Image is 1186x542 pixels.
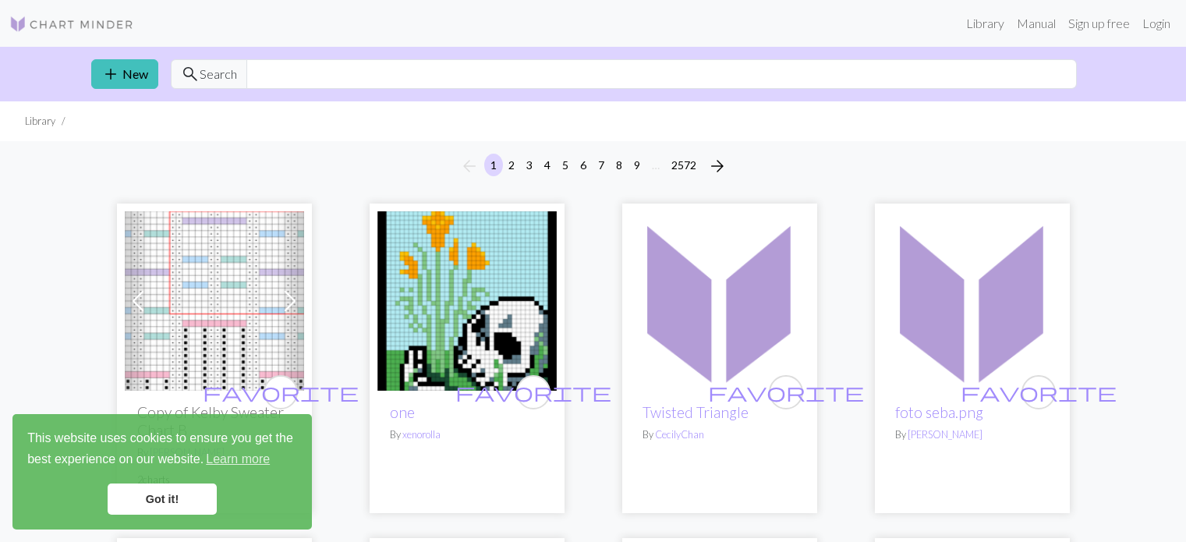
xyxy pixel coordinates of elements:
[12,414,312,530] div: cookieconsent
[377,211,557,391] img: the poet
[574,154,593,176] button: 6
[200,65,237,83] span: Search
[702,154,733,179] button: Next
[101,63,120,85] span: add
[1021,375,1056,409] button: favourite
[181,63,200,85] span: search
[1062,8,1136,39] a: Sign up free
[455,377,611,408] i: favourite
[895,403,983,421] a: foto seba.png
[203,380,359,404] span: favorite
[27,429,297,471] span: This website uses cookies to ensure you get the best experience on our website.
[908,428,982,441] a: [PERSON_NAME]
[708,377,864,408] i: favourite
[137,403,292,439] h2: Copy of Kelby Sweater Chart B
[538,154,557,176] button: 4
[769,375,803,409] button: favourite
[264,375,298,409] button: favourite
[643,403,749,421] a: Twisted Triangle
[1136,8,1177,39] a: Login
[203,377,359,408] i: favourite
[610,154,628,176] button: 8
[484,154,503,176] button: 1
[655,428,704,441] a: CecilyChan
[520,154,539,176] button: 3
[91,59,158,89] a: New
[204,448,272,471] a: learn more about cookies
[390,427,544,442] p: By
[125,211,304,391] img: Kelby Sweater Chart B
[708,155,727,177] span: arrow_forward
[502,154,521,176] button: 2
[1011,8,1062,39] a: Manual
[708,157,727,175] i: Next
[108,484,217,515] a: dismiss cookie message
[556,154,575,176] button: 5
[960,8,1011,39] a: Library
[628,154,646,176] button: 9
[961,380,1117,404] span: favorite
[592,154,611,176] button: 7
[895,427,1050,442] p: By
[708,380,864,404] span: favorite
[643,427,797,442] p: By
[125,292,304,306] a: Kelby Sweater Chart B
[883,211,1062,391] img: foto seba.png
[454,154,733,179] nav: Page navigation
[883,292,1062,306] a: foto seba.png
[665,154,703,176] button: 2572
[25,114,55,129] li: Library
[402,428,441,441] a: xenorolla
[516,375,551,409] button: favourite
[455,380,611,404] span: favorite
[961,377,1117,408] i: favourite
[630,292,809,306] a: Copy of Twisted Triangle
[390,403,415,421] a: one
[630,211,809,391] img: Copy of Twisted Triangle
[9,15,134,34] img: Logo
[377,292,557,306] a: the poet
